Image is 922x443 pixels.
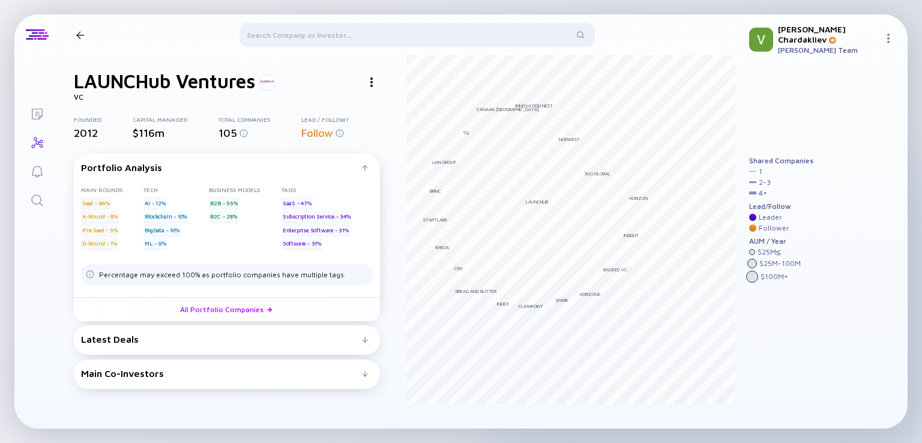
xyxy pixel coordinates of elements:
div: ML - 9% [143,238,167,250]
img: Info for Total Companies [240,129,248,137]
a: Reminders [14,156,59,185]
div: Pre-Seed - 5% [81,224,118,236]
div: StartLabs [423,217,447,223]
span: 105 [218,127,237,139]
a: Lists [14,98,59,127]
div: 500 Global [585,170,610,176]
div: Lead/Follow [749,202,813,211]
div: Lead / Follow? [301,116,380,123]
div: AUM / Year [749,237,813,246]
div: Capital Managed [133,116,218,123]
div: LAUNCHub [526,199,548,205]
div: Percentage may exceed 100% as portfolio companies have multiple tags. [99,270,346,279]
div: 1 [759,167,762,176]
div: 2 - 3 [759,178,771,187]
div: Tags [282,186,373,193]
div: $ 25M - 100M [759,259,801,268]
div: Bread and Butter [456,288,496,294]
a: Investor Map [14,127,59,156]
img: Investor Actions [370,77,373,87]
a: Search [14,185,59,214]
div: $ 100M + [761,273,788,281]
div: Software - 31% [282,238,322,250]
div: TQ [463,130,469,136]
div: Canaan [GEOGRAPHIC_DATA] [477,106,539,112]
div: Latest Deals [81,334,362,345]
div: Kreos [436,244,449,250]
div: Blockchain - 10% [143,211,188,223]
div: Total Companies [218,116,301,123]
div: Follower [759,224,789,232]
div: B2C - 28% [209,211,238,223]
div: Innovation Nest [516,103,553,109]
div: Flashpoint [519,303,543,309]
div: Brinc [430,188,441,194]
div: CRV [454,265,463,271]
a: All Portfolio Companies [74,297,380,321]
span: Follow [301,127,333,139]
div: Norwest [559,136,580,142]
div: VC [74,92,380,101]
div: Horizons [580,291,600,297]
div: SaaS - 47% [282,197,313,209]
div: [PERSON_NAME] Chardakliev [778,24,879,44]
div: Leader [759,213,782,221]
img: Viktor Profile Picture [749,28,773,52]
div: ≤ [776,248,781,256]
div: Main Co-Investors [81,368,362,379]
div: Index [497,301,509,307]
div: [PERSON_NAME] Team [778,46,879,55]
img: Info for Lead / Follow? [336,129,344,137]
div: Founded [74,116,133,123]
div: $116m [133,127,218,139]
div: Seed - 86% [81,197,111,209]
div: 2012 [74,127,133,139]
div: 4 + [759,189,767,197]
div: LIAN Group [432,159,456,165]
div: BigData - 10% [143,224,180,236]
div: A-Round - 8% [81,211,119,223]
div: Business Models [209,186,281,193]
h1: LAUNCHub Ventures [74,70,255,92]
img: Tags Dislacimer info icon [86,270,94,279]
div: Enterprise Software - 31% [282,224,350,236]
div: BACKED VC [603,267,627,273]
div: AI - 12% [143,197,166,209]
img: Menu [884,34,893,43]
div: Horizon [630,195,648,201]
div: Insight [624,232,639,238]
div: Tech [143,186,209,193]
div: Subscription Service - 34% [282,211,352,223]
div: Spark [556,297,568,303]
div: D-Round - 1% [81,238,118,250]
div: Main rounds [81,186,143,193]
div: B2B - 55% [209,197,238,209]
div: $ 25M [758,248,781,256]
div: Portfolio Analysis [81,162,362,173]
div: Shared Companies [749,157,813,165]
